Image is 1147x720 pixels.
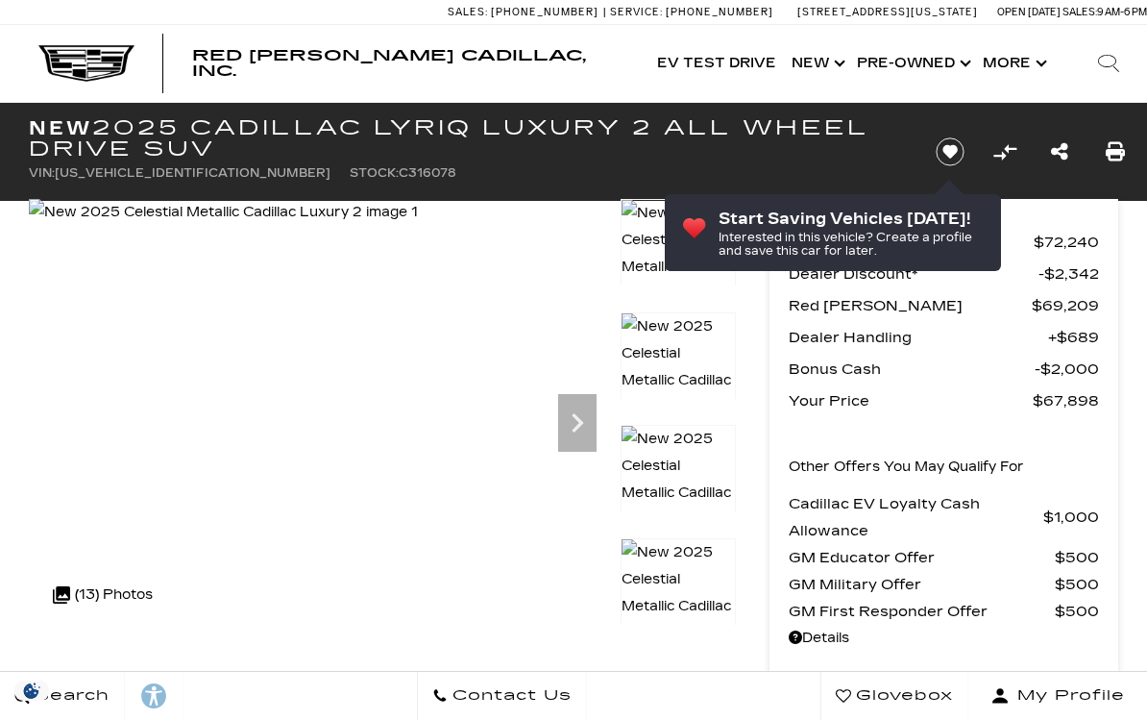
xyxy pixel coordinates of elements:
[789,356,1035,383] span: Bonus Cash
[1033,387,1099,414] span: $67,898
[610,6,663,18] span: Service:
[975,25,1051,102] button: More
[417,672,587,720] a: Contact Us
[789,229,1034,256] span: MSRP
[1055,544,1099,571] span: $500
[621,425,736,561] img: New 2025 Celestial Metallic Cadillac Luxury 2 image 3
[350,166,399,180] span: Stock:
[558,394,597,452] div: Next
[10,681,54,701] section: Click to Open Cookie Consent Modal
[929,137,971,167] button: Save vehicle
[789,387,1033,414] span: Your Price
[621,199,736,335] img: New 2025 Celestial Metallic Cadillac Luxury 2 image 1
[192,46,586,80] span: Red [PERSON_NAME] Cadillac, Inc.
[1043,504,1099,531] span: $1,000
[789,356,1099,383] a: Bonus Cash $2,000
[789,544,1055,571] span: GM Educator Offer
[789,261,1099,287] a: Dealer Discount* $2,342
[789,490,1099,544] a: Cadillac EV Loyalty Cash Allowance $1,000
[621,312,736,449] img: New 2025 Celestial Metallic Cadillac Luxury 2 image 2
[851,683,953,709] span: Glovebox
[789,387,1099,414] a: Your Price $67,898
[849,25,975,102] a: Pre-Owned
[29,199,418,226] img: New 2025 Celestial Metallic Cadillac Luxury 2 image 1
[491,6,598,18] span: [PHONE_NUMBER]
[784,25,849,102] a: New
[1055,598,1099,625] span: $500
[789,292,1099,319] a: Red [PERSON_NAME] $69,209
[997,6,1061,18] span: Open [DATE]
[38,45,134,82] img: Cadillac Dark Logo with Cadillac White Text
[789,544,1099,571] a: GM Educator Offer $500
[797,6,978,18] a: [STREET_ADDRESS][US_STATE]
[1038,261,1099,287] span: $2,342
[1062,6,1097,18] span: Sales:
[10,681,54,701] img: Opt-Out Icon
[789,229,1099,256] a: MSRP $72,240
[43,572,162,618] div: (13) Photos
[990,137,1019,166] button: Compare vehicle
[29,116,92,139] strong: New
[30,683,110,709] span: Search
[448,683,572,709] span: Contact Us
[789,324,1099,351] a: Dealer Handling $689
[1010,683,1125,709] span: My Profile
[603,7,778,17] a: Service: [PHONE_NUMBER]
[666,6,773,18] span: [PHONE_NUMBER]
[789,292,1032,319] span: Red [PERSON_NAME]
[789,324,1048,351] span: Dealer Handling
[1035,356,1099,383] span: $2,000
[448,6,488,18] span: Sales:
[448,7,603,17] a: Sales: [PHONE_NUMBER]
[789,571,1099,598] a: GM Military Offer $500
[1106,138,1125,165] a: Print this New 2025 Cadillac LYRIQ Luxury 2 All Wheel Drive SUV
[1097,6,1147,18] span: 9 AM-6 PM
[29,166,55,180] span: VIN:
[1051,138,1068,165] a: Share this New 2025 Cadillac LYRIQ Luxury 2 All Wheel Drive SUV
[1048,324,1099,351] span: $689
[399,166,456,180] span: C316078
[789,598,1055,625] span: GM First Responder Offer
[789,261,1038,287] span: Dealer Discount*
[789,454,1024,481] p: Other Offers You May Qualify For
[789,625,1099,652] a: Details
[55,166,330,180] span: [US_VEHICLE_IDENTIFICATION_NUMBER]
[192,48,630,79] a: Red [PERSON_NAME] Cadillac, Inc.
[968,672,1147,720] button: Open user profile menu
[29,117,903,160] h1: 2025 Cadillac LYRIQ Luxury 2 All Wheel Drive SUV
[1032,292,1099,319] span: $69,209
[1055,571,1099,598] span: $500
[1034,229,1099,256] span: $72,240
[789,598,1099,625] a: GM First Responder Offer $500
[820,672,968,720] a: Glovebox
[621,538,736,675] img: New 2025 Celestial Metallic Cadillac Luxury 2 image 4
[789,571,1055,598] span: GM Military Offer
[649,25,784,102] a: EV Test Drive
[789,490,1043,544] span: Cadillac EV Loyalty Cash Allowance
